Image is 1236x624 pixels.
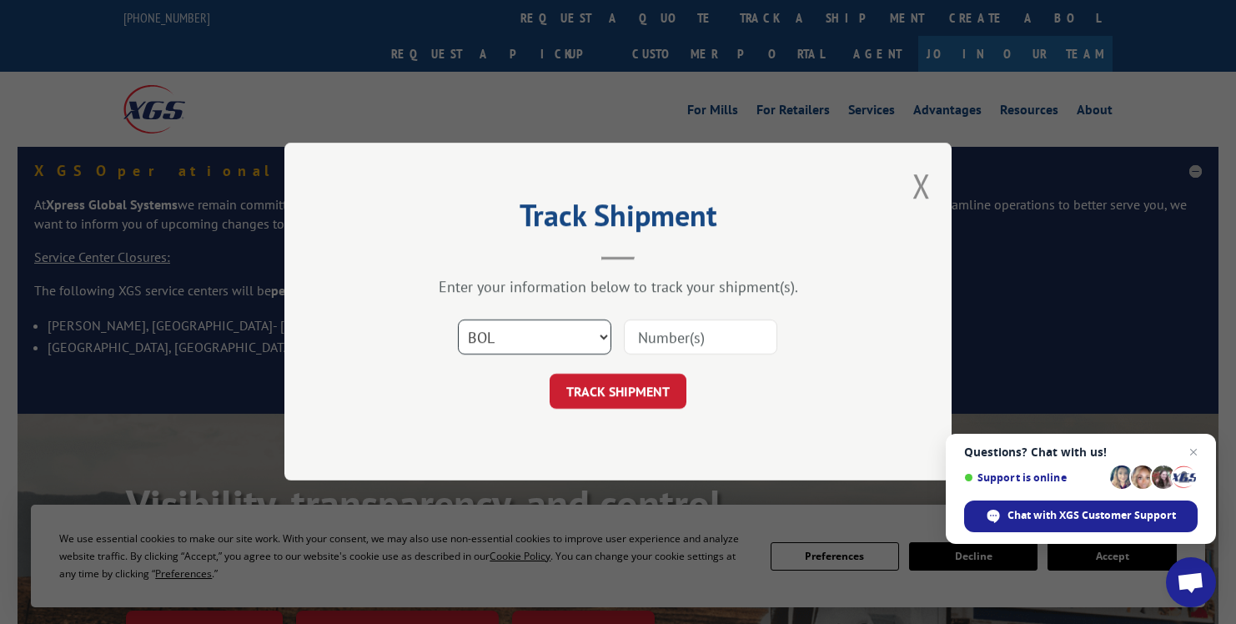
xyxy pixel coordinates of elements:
[368,204,868,235] h2: Track Shipment
[964,501,1198,532] span: Chat with XGS Customer Support
[964,445,1198,459] span: Questions? Chat with us!
[1007,508,1176,523] span: Chat with XGS Customer Support
[964,471,1104,484] span: Support is online
[912,164,931,208] button: Close modal
[550,375,686,410] button: TRACK SHIPMENT
[368,278,868,297] div: Enter your information below to track your shipment(s).
[624,320,777,355] input: Number(s)
[1166,557,1216,607] a: Open chat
